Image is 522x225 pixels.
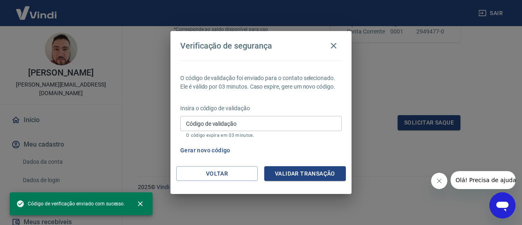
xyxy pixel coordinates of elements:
button: Gerar novo código [177,143,234,158]
p: Insira o código de validação [180,104,342,113]
iframe: Fechar mensagem [431,173,447,189]
iframe: Botão para abrir a janela de mensagens [489,192,515,218]
span: Código de verificação enviado com sucesso. [16,200,125,208]
button: Validar transação [264,166,346,181]
button: Voltar [176,166,258,181]
p: O código de validação foi enviado para o contato selecionado. Ele é válido por 03 minutos. Caso e... [180,74,342,91]
iframe: Mensagem da empresa [451,171,515,189]
button: close [131,195,149,213]
h4: Verificação de segurança [180,41,272,51]
p: O código expira em 03 minutos. [186,133,336,138]
span: Olá! Precisa de ajuda? [5,6,69,12]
